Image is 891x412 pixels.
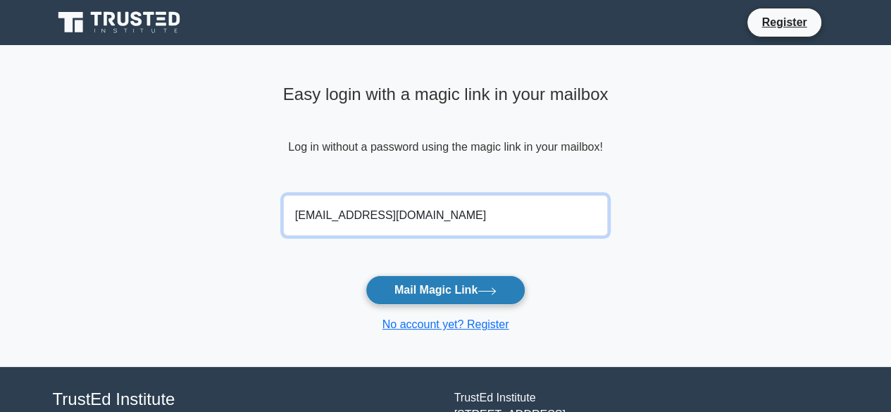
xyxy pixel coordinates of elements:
button: Mail Magic Link [366,275,525,305]
a: Register [753,13,815,31]
h4: TrustEd Institute [53,389,437,410]
a: No account yet? Register [382,318,509,330]
input: Email [283,195,609,236]
div: Log in without a password using the magic link in your mailbox! [283,79,609,189]
h4: Easy login with a magic link in your mailbox [283,85,609,105]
